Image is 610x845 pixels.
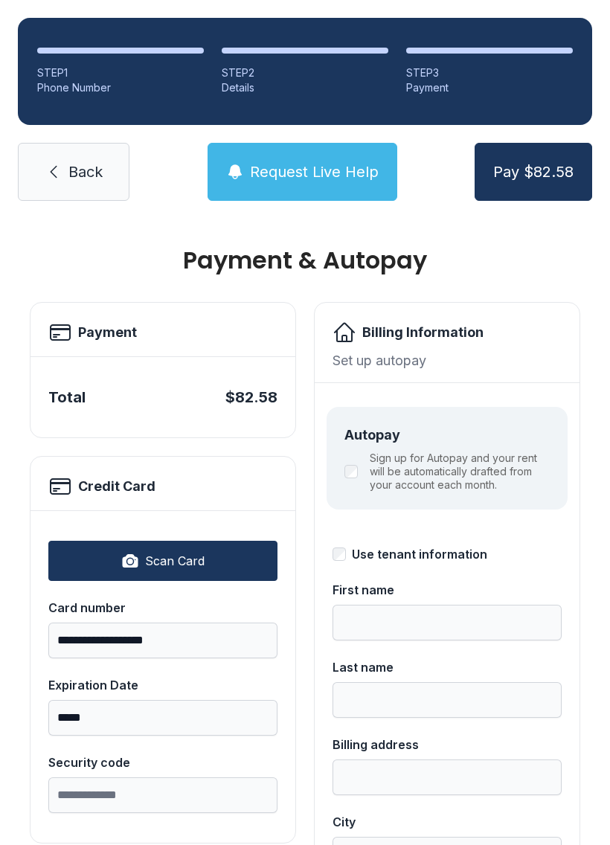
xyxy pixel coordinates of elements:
div: STEP 2 [222,65,388,80]
div: Details [222,80,388,95]
span: Back [68,161,103,182]
div: Last name [333,658,562,676]
div: Payment [406,80,573,95]
div: Autopay [344,425,550,446]
div: Use tenant information [352,545,487,563]
span: Scan Card [145,552,205,570]
span: Request Live Help [250,161,379,182]
div: Card number [48,599,277,617]
h2: Billing Information [362,322,484,343]
div: STEP 3 [406,65,573,80]
div: $82.58 [225,387,277,408]
div: Billing address [333,736,562,754]
input: Last name [333,682,562,718]
div: City [333,813,562,831]
input: First name [333,605,562,640]
div: Security code [48,754,277,771]
input: Card number [48,623,277,658]
input: Expiration Date [48,700,277,736]
div: Set up autopay [333,350,562,370]
div: STEP 1 [37,65,204,80]
h1: Payment & Autopay [30,248,580,272]
div: Phone Number [37,80,204,95]
input: Security code [48,777,277,813]
h2: Payment [78,322,137,343]
label: Sign up for Autopay and your rent will be automatically drafted from your account each month. [370,452,550,492]
input: Billing address [333,759,562,795]
div: Total [48,387,86,408]
div: First name [333,581,562,599]
h2: Credit Card [78,476,155,497]
span: Pay $82.58 [493,161,574,182]
div: Expiration Date [48,676,277,694]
